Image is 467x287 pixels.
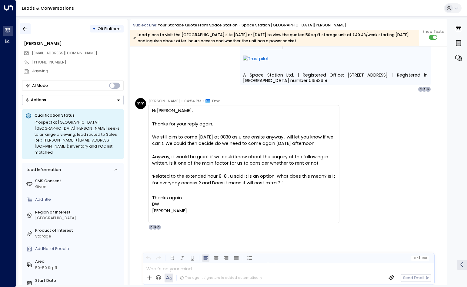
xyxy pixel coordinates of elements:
[412,255,429,261] button: Cc|Bcc
[93,24,95,34] div: •
[422,87,427,92] div: S
[156,224,161,230] div: C
[422,29,444,34] span: Show Texts
[202,98,204,104] span: •
[152,121,336,128] div: Thanks for your reply again.
[135,98,146,109] div: mm
[32,68,124,74] div: Jaywing
[133,32,415,44] div: Lead plans to visit the [GEOGRAPHIC_DATA] site [DATE] or [DATE] to view the quoted 50 sq ft stora...
[152,208,187,214] span: [PERSON_NAME]
[152,201,159,207] span: BW
[35,119,120,155] div: Prospect at [GEOGRAPHIC_DATA] [GEOGRAPHIC_DATA][PERSON_NAME] seeks to arrange a viewing; lead rou...
[212,98,222,104] span: Email
[243,56,281,70] img: Trustpilot
[35,278,122,284] label: Start Date
[419,256,420,260] span: |
[32,50,97,56] span: [EMAIL_ADDRESS][DOMAIN_NAME]
[32,83,48,89] div: AI Mode
[35,215,122,221] div: [GEOGRAPHIC_DATA]
[32,50,97,56] span: minaonasunnyday@gmail.com
[24,40,124,47] div: [PERSON_NAME]
[133,22,157,28] span: Subject Line:
[35,210,122,215] label: Region of Interest
[25,97,46,102] div: Actions
[243,73,427,83] div: A Space Station Ltd. | Registered Office: [STREET_ADDRESS]. | Registered in [GEOGRAPHIC_DATA] num...
[180,275,262,280] div: The agent signature is added automatically
[98,26,121,31] span: Off Platform
[35,265,58,271] div: 50-50 Sq. ft.
[22,95,124,105] button: Actions
[35,228,122,234] label: Product of Interest
[155,255,162,262] button: Redo
[414,256,427,260] span: Cc Bcc
[22,5,74,11] a: Leads & Conversations
[425,87,431,92] div: M
[35,113,120,118] p: Qualification Status
[158,22,346,28] div: Your storage quote from Space Station - Space Station [GEOGRAPHIC_DATA][PERSON_NAME]
[22,95,124,105] div: Button group with a nested menu
[35,178,122,184] label: SMS Consent
[152,173,335,186] span: ‘Related to the extended hour 8-8 , u said it is an option. What does this mean? Is it for everyd...
[152,108,336,114] div: Hi [PERSON_NAME],
[181,98,183,104] span: •
[145,255,152,262] button: Undo
[148,224,154,230] div: O
[35,197,122,203] div: AddTitle
[152,195,182,201] span: Thanks again
[152,134,336,147] div: We still aim to come [DATE] at 0830 as u are onsite anyway , will let you know if we can’t. We co...
[25,167,61,173] div: Lead Information
[35,246,122,252] div: AddNo. of People
[152,154,336,167] div: Anyway, it would be great if we could know about the enquiry of the following in written, is it o...
[35,234,122,239] div: Storage
[418,87,423,92] div: O
[35,184,122,190] div: Given
[152,224,158,230] div: S
[148,98,180,104] span: [PERSON_NAME]
[35,259,122,265] label: Area
[184,98,201,104] span: 04:54 PM
[32,60,124,65] div: [PHONE_NUMBER]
